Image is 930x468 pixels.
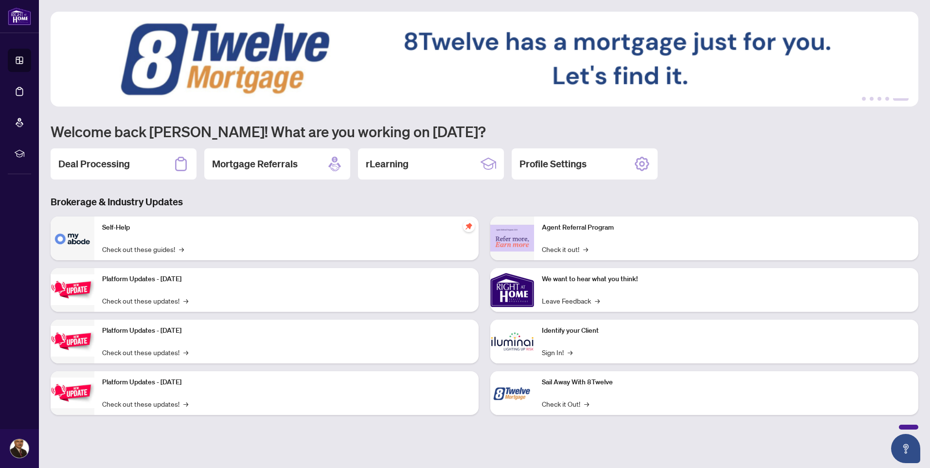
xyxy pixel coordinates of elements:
[183,347,188,358] span: →
[542,244,588,254] a: Check it out!→
[542,398,589,409] a: Check it Out!→
[891,434,920,463] button: Open asap
[102,347,188,358] a: Check out these updates!→
[8,7,31,25] img: logo
[51,274,94,305] img: Platform Updates - July 21, 2025
[870,97,874,101] button: 2
[183,295,188,306] span: →
[595,295,600,306] span: →
[212,157,298,171] h2: Mortgage Referrals
[490,320,534,363] img: Identify your Client
[179,244,184,254] span: →
[10,439,29,458] img: Profile Icon
[542,222,911,233] p: Agent Referral Program
[490,268,534,312] img: We want to hear what you think!
[102,295,188,306] a: Check out these updates!→
[102,222,471,233] p: Self-Help
[542,295,600,306] a: Leave Feedback→
[102,325,471,336] p: Platform Updates - [DATE]
[51,122,918,141] h1: Welcome back [PERSON_NAME]! What are you working on [DATE]?
[885,97,889,101] button: 4
[519,157,587,171] h2: Profile Settings
[102,274,471,285] p: Platform Updates - [DATE]
[51,378,94,408] img: Platform Updates - June 23, 2025
[102,244,184,254] a: Check out these guides!→
[542,325,911,336] p: Identify your Client
[877,97,881,101] button: 3
[490,225,534,252] img: Agent Referral Program
[584,398,589,409] span: →
[862,97,866,101] button: 1
[583,244,588,254] span: →
[183,398,188,409] span: →
[542,274,911,285] p: We want to hear what you think!
[463,220,475,232] span: pushpin
[51,12,918,107] img: Slide 4
[490,371,534,415] img: Sail Away With 8Twelve
[542,377,911,388] p: Sail Away With 8Twelve
[51,326,94,357] img: Platform Updates - July 8, 2025
[102,377,471,388] p: Platform Updates - [DATE]
[51,216,94,260] img: Self-Help
[58,157,130,171] h2: Deal Processing
[102,398,188,409] a: Check out these updates!→
[542,347,572,358] a: Sign In!→
[366,157,409,171] h2: rLearning
[568,347,572,358] span: →
[893,97,909,101] button: 5
[51,195,918,209] h3: Brokerage & Industry Updates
